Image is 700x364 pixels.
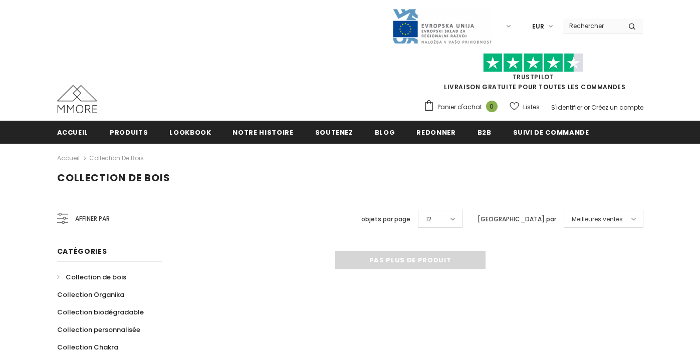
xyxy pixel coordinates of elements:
input: Search Site [563,19,621,33]
span: Redonner [416,128,455,137]
a: Lookbook [169,121,211,143]
span: Affiner par [75,213,110,224]
a: Créez un compte [591,103,643,112]
span: LIVRAISON GRATUITE POUR TOUTES LES COMMANDES [423,58,643,91]
span: Meilleures ventes [572,214,623,224]
a: Notre histoire [232,121,293,143]
a: Accueil [57,121,89,143]
a: soutenez [315,121,353,143]
a: Listes [510,98,540,116]
span: Blog [375,128,395,137]
span: Suivi de commande [513,128,589,137]
span: 0 [486,101,498,112]
span: Lookbook [169,128,211,137]
img: Javni Razpis [392,8,492,45]
span: Collection Chakra [57,342,118,352]
a: B2B [478,121,492,143]
span: Collection personnalisée [57,325,140,334]
span: Listes [523,102,540,112]
a: Blog [375,121,395,143]
a: Collection biodégradable [57,303,144,321]
span: 12 [426,214,431,224]
a: Collection Organika [57,286,124,303]
a: Redonner [416,121,455,143]
a: Collection personnalisée [57,321,140,338]
a: Produits [110,121,148,143]
span: Collection biodégradable [57,307,144,317]
a: Collection Chakra [57,338,118,356]
label: objets par page [361,214,410,224]
a: Collection de bois [57,268,126,286]
a: Accueil [57,152,80,164]
span: or [584,103,590,112]
a: Panier d'achat 0 [423,100,503,115]
span: Notre histoire [232,128,293,137]
a: Javni Razpis [392,22,492,30]
a: S'identifier [551,103,582,112]
span: Produits [110,128,148,137]
a: Collection de bois [89,154,144,162]
span: Accueil [57,128,89,137]
span: Collection de bois [66,272,126,282]
span: Collection Organika [57,290,124,299]
label: [GEOGRAPHIC_DATA] par [478,214,556,224]
a: TrustPilot [513,73,554,81]
span: Collection de bois [57,171,170,185]
span: soutenez [315,128,353,137]
a: Suivi de commande [513,121,589,143]
span: Catégories [57,246,107,256]
img: Cas MMORE [57,85,97,113]
span: EUR [532,22,544,32]
img: Faites confiance aux étoiles pilotes [483,53,583,73]
span: Panier d'achat [437,102,482,112]
span: B2B [478,128,492,137]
